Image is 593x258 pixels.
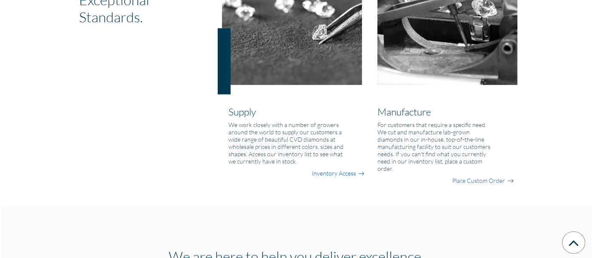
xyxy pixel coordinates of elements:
h6: For customers that require a specific need. We cut and manufacture lab-grown diamonds in our in-h... [377,121,493,172]
h6: We work closely with a number of growers around the world to supply our customers a wide range of... [228,121,344,165]
h2: Supply [228,106,365,118]
a: Inventory Access [312,169,356,178]
iframe: Drift Widget Chat Controller [550,215,583,248]
img: right-arrow [358,170,365,177]
h2: Manufacture [377,106,514,118]
img: right-arrow [507,178,514,185]
a: Place Custom Order [453,176,505,185]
